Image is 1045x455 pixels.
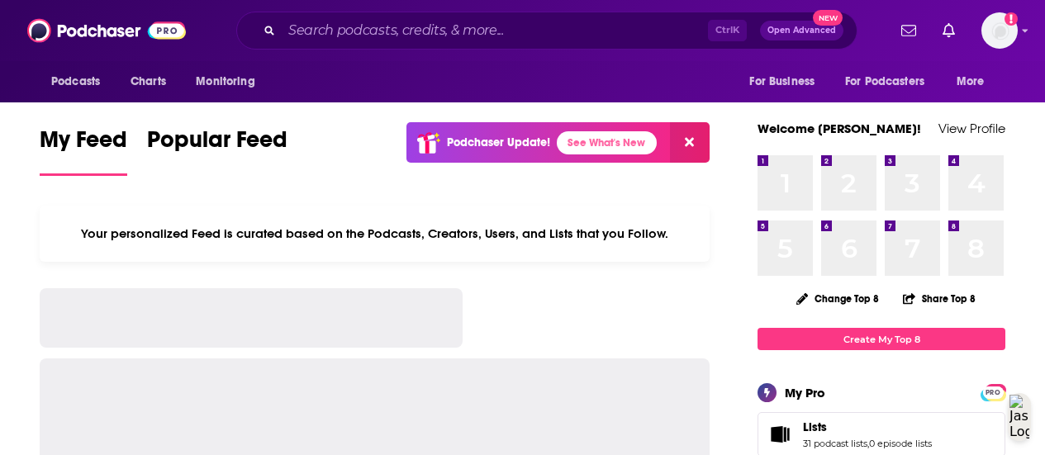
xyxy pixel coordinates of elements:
[983,386,1003,398] a: PRO
[983,386,1003,399] span: PRO
[760,21,843,40] button: Open AdvancedNew
[40,66,121,97] button: open menu
[184,66,276,97] button: open menu
[758,328,1005,350] a: Create My Top 8
[945,66,1005,97] button: open menu
[981,12,1018,49] span: Logged in as RebRoz5
[767,26,836,35] span: Open Advanced
[236,12,857,50] div: Search podcasts, credits, & more...
[845,70,924,93] span: For Podcasters
[803,419,932,434] a: Lists
[40,206,710,262] div: Your personalized Feed is curated based on the Podcasts, Creators, Users, and Lists that you Follow.
[813,10,843,26] span: New
[147,126,287,164] span: Popular Feed
[51,70,100,93] span: Podcasts
[758,121,921,136] a: Welcome [PERSON_NAME]!
[786,288,889,309] button: Change Top 8
[834,66,948,97] button: open menu
[40,126,127,176] a: My Feed
[938,121,1005,136] a: View Profile
[147,126,287,176] a: Popular Feed
[785,385,825,400] div: My Pro
[738,66,835,97] button: open menu
[867,438,869,449] span: ,
[131,70,166,93] span: Charts
[557,131,657,154] a: See What's New
[120,66,176,97] a: Charts
[981,12,1018,49] button: Show profile menu
[957,70,985,93] span: More
[902,282,976,315] button: Share Top 8
[708,20,747,41] span: Ctrl K
[749,70,815,93] span: For Business
[40,126,127,164] span: My Feed
[803,438,867,449] a: 31 podcast lists
[763,423,796,446] a: Lists
[803,419,827,434] span: Lists
[1005,12,1018,26] svg: Add a profile image
[27,15,186,46] img: Podchaser - Follow, Share and Rate Podcasts
[196,70,254,93] span: Monitoring
[981,12,1018,49] img: User Profile
[936,17,962,45] a: Show notifications dropdown
[895,17,923,45] a: Show notifications dropdown
[447,135,550,149] p: Podchaser Update!
[869,438,932,449] a: 0 episode lists
[282,17,708,44] input: Search podcasts, credits, & more...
